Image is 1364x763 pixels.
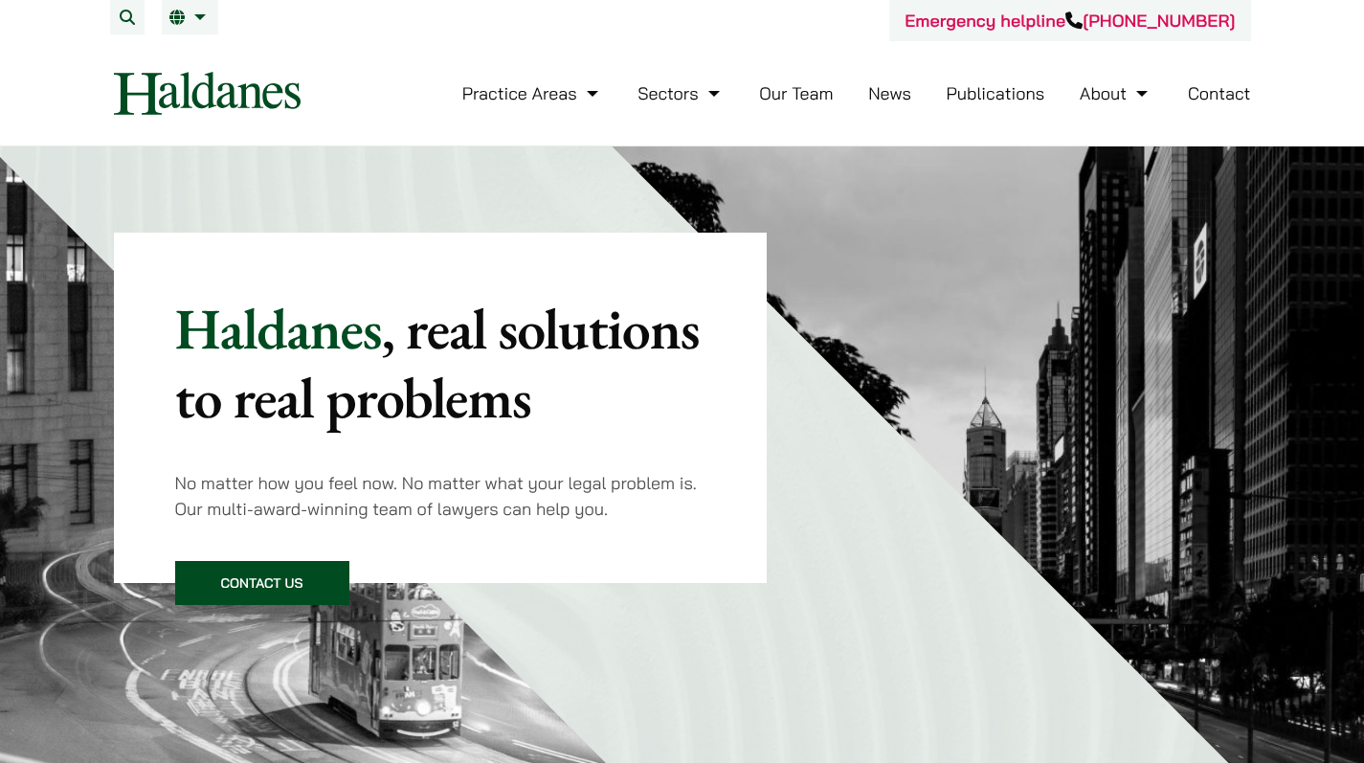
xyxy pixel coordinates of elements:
[905,10,1235,32] a: Emergency helpline[PHONE_NUMBER]
[175,561,349,605] a: Contact Us
[175,294,706,432] p: Haldanes
[1080,82,1152,104] a: About
[169,10,211,25] a: EN
[947,82,1045,104] a: Publications
[759,82,833,104] a: Our Team
[114,72,301,115] img: Logo of Haldanes
[637,82,724,104] a: Sectors
[175,291,700,435] mark: , real solutions to real problems
[1188,82,1251,104] a: Contact
[175,470,706,522] p: No matter how you feel now. No matter what your legal problem is. Our multi-award-winning team of...
[868,82,911,104] a: News
[462,82,603,104] a: Practice Areas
